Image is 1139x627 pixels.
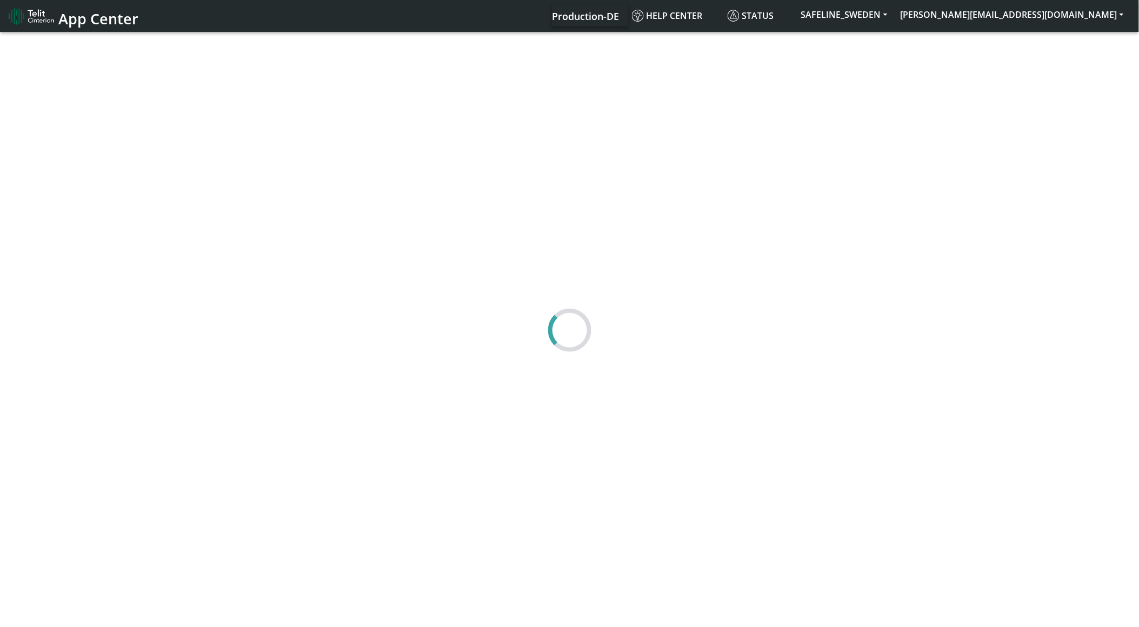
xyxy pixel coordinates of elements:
[552,5,619,26] a: Your current platform instance
[9,4,137,28] a: App Center
[728,10,740,22] img: status.svg
[552,10,620,23] span: Production-DE
[632,10,644,22] img: knowledge.svg
[628,5,723,26] a: Help center
[632,10,703,22] span: Help center
[9,8,54,25] img: logo-telit-cinterion-gw-new.png
[728,10,774,22] span: Status
[894,5,1130,24] button: [PERSON_NAME][EMAIL_ADDRESS][DOMAIN_NAME]
[58,9,138,29] span: App Center
[723,5,795,26] a: Status
[795,5,894,24] button: SAFELINE_SWEDEN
